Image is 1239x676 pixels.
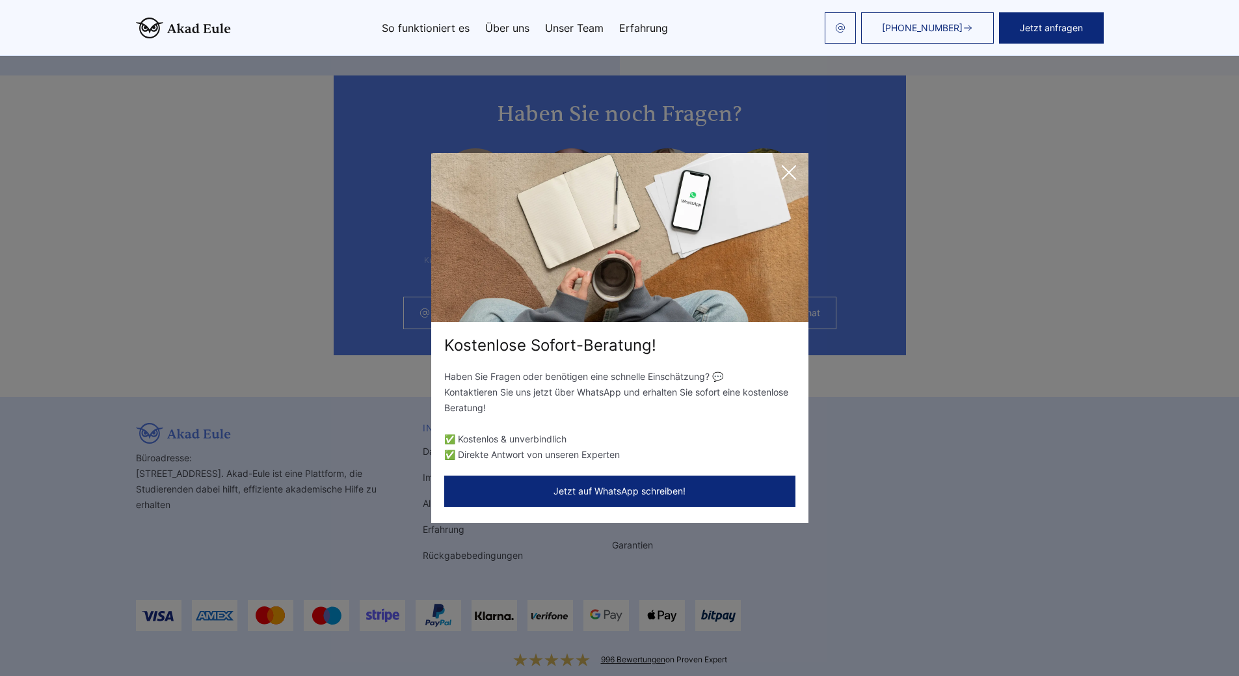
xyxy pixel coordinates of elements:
[882,23,963,33] span: [PHONE_NUMBER]
[444,447,795,463] li: ✅ Direkte Antwort von unseren Experten
[861,12,994,44] a: [PHONE_NUMBER]
[545,23,604,33] a: Unser Team
[835,23,846,33] img: email
[136,18,231,38] img: logo
[431,335,808,356] div: Kostenlose Sofort-Beratung!
[619,23,668,33] a: Erfahrung
[444,476,795,507] button: Jetzt auf WhatsApp schreiben!
[382,23,470,33] a: So funktioniert es
[444,431,795,447] li: ✅ Kostenlos & unverbindlich
[444,369,795,416] p: Haben Sie Fragen oder benötigen eine schnelle Einschätzung? 💬 Kontaktieren Sie uns jetzt über Wha...
[431,153,808,322] img: exit
[485,23,529,33] a: Über uns
[999,12,1104,44] button: Jetzt anfragen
